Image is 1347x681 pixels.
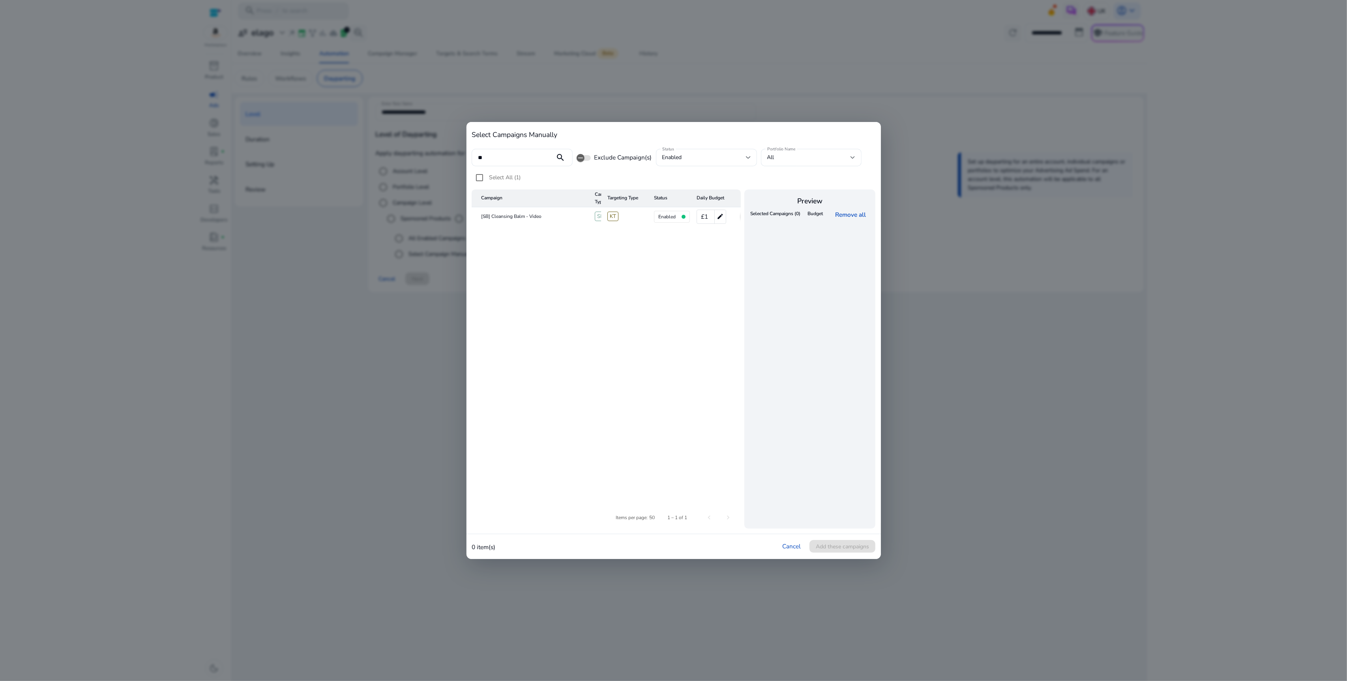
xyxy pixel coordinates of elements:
span: SB [595,212,606,221]
mat-header-cell: Daily Budget [690,189,737,207]
h4: Select Campaigns Manually [472,131,876,139]
span: KT [607,212,618,221]
span: enabled [662,154,682,161]
mat-label: Status [662,146,674,152]
div: Items per page: [616,514,648,521]
span: £1 [701,210,708,223]
mat-header-cell: Targeting Type [601,189,648,207]
div: 1 – 1 of 1 [667,514,687,521]
mat-icon: search [551,153,570,162]
div: 50 [649,514,655,521]
th: Budget [803,208,828,221]
span: All [767,154,774,161]
span: Exclude Campaign(s) [594,153,652,162]
h4: enabled [658,214,676,219]
a: Remove all [835,210,869,219]
mat-cell: [SB] Cleansing Balm - Video [472,207,588,226]
mat-label: Portfolio Name [767,146,795,152]
span: Select All (1) [489,174,521,181]
mat-header-cell: Campaign Type [588,189,601,207]
mat-icon: edit [714,210,726,223]
mat-header-cell: Status [648,189,690,207]
a: Cancel [782,542,801,550]
p: 0 item(s) [472,542,495,552]
h4: Preview [748,197,871,205]
th: Selected Campaigns (0) [748,208,802,221]
mat-header-cell: Campaign [472,189,588,207]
